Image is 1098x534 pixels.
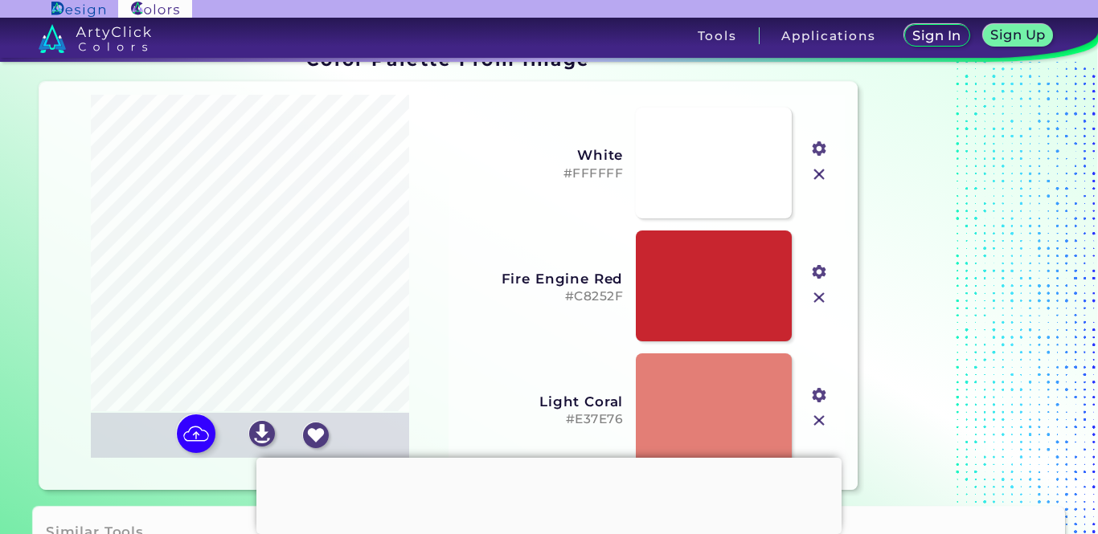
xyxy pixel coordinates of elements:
h5: #FFFFFF [459,166,623,181]
iframe: Advertisement [256,458,842,530]
img: icon_favourite_white.svg [303,422,329,448]
img: icon_download_white.svg [249,421,275,446]
img: logo_artyclick_colors_white.svg [39,24,152,53]
h3: Light Coral [459,393,623,410]
a: Sign In [903,24,971,47]
h5: #E37E76 [459,412,623,427]
h5: #C8252F [459,289,623,304]
h3: Tools [698,30,737,42]
iframe: Advertisement [864,44,1065,496]
h3: Fire Engine Red [459,271,623,287]
a: Sign Up [982,24,1055,47]
h5: Sign Up [989,28,1046,42]
img: ArtyClick Design logo [51,2,105,17]
img: icon_close.svg [809,164,830,185]
h3: Applications [781,30,875,42]
h3: White [459,147,623,163]
h5: Sign In [912,29,962,43]
img: icon_close.svg [809,287,830,308]
img: icon_close.svg [809,410,830,431]
img: icon picture [177,414,215,453]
